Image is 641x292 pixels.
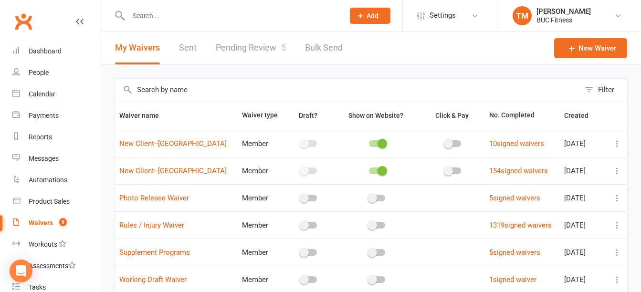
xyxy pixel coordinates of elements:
a: Product Sales [12,191,101,212]
a: Working Draft Waiver [119,275,187,284]
td: Member [238,130,284,157]
td: [DATE] [560,130,606,157]
a: Messages [12,148,101,169]
span: Draft? [299,112,317,119]
div: Open Intercom Messenger [10,260,32,282]
div: Tasks [29,283,46,291]
a: 5signed waivers [489,248,540,257]
a: 1319signed waivers [489,221,552,229]
a: 5signed waivers [489,194,540,202]
span: Click & Pay [435,112,469,119]
span: Add [367,12,378,20]
td: Member [238,211,284,239]
a: People [12,62,101,83]
td: Member [238,184,284,211]
span: Waiver name [119,112,169,119]
span: Show on Website? [348,112,403,119]
button: Draft? [290,110,328,121]
button: Filter [580,79,627,101]
button: My Waivers [115,31,160,64]
div: TM [513,6,532,25]
button: Add [350,8,390,24]
div: Dashboard [29,47,62,55]
a: New Client--[GEOGRAPHIC_DATA] [119,139,227,148]
input: Search... [126,9,337,22]
button: Created [564,110,599,121]
a: Rules / Injury Waiver [119,221,184,229]
th: No. Completed [485,101,560,130]
div: Product Sales [29,198,70,205]
button: Click & Pay [427,110,479,121]
span: Created [564,112,599,119]
th: Waiver type [238,101,284,130]
div: Assessments [29,262,76,270]
div: Payments [29,112,59,119]
div: Filter [598,84,614,95]
div: Reports [29,133,52,141]
a: New Client--[GEOGRAPHIC_DATA] [119,167,227,175]
a: Calendar [12,83,101,105]
div: People [29,69,49,76]
a: 10signed waivers [489,139,544,148]
a: Payments [12,105,101,126]
td: Member [238,157,284,184]
td: [DATE] [560,157,606,184]
div: Automations [29,176,67,184]
a: Sent [179,31,197,64]
div: Messages [29,155,59,162]
div: Waivers [29,219,53,227]
a: Assessments [12,255,101,277]
span: Settings [430,5,456,26]
div: Workouts [29,240,57,248]
button: Show on Website? [340,110,414,121]
a: 154signed waivers [489,167,548,175]
div: BUC Fitness [536,16,591,24]
a: Reports [12,126,101,148]
a: 1signed waiver [489,275,536,284]
td: [DATE] [560,211,606,239]
a: Automations [12,169,101,191]
span: 5 [281,42,286,52]
div: [PERSON_NAME] [536,7,591,16]
a: Dashboard [12,41,101,62]
a: Photo Release Waiver [119,194,189,202]
a: Bulk Send [305,31,343,64]
a: New Waiver [554,38,627,58]
td: Member [238,239,284,266]
a: Pending Review5 [216,31,286,64]
input: Search by name [115,79,580,101]
a: Supplement Programs [119,248,190,257]
a: Waivers 5 [12,212,101,234]
button: Waiver name [119,110,169,121]
a: Clubworx [11,10,35,33]
span: 5 [59,218,67,226]
a: Workouts [12,234,101,255]
div: Calendar [29,90,55,98]
td: [DATE] [560,239,606,266]
td: [DATE] [560,184,606,211]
